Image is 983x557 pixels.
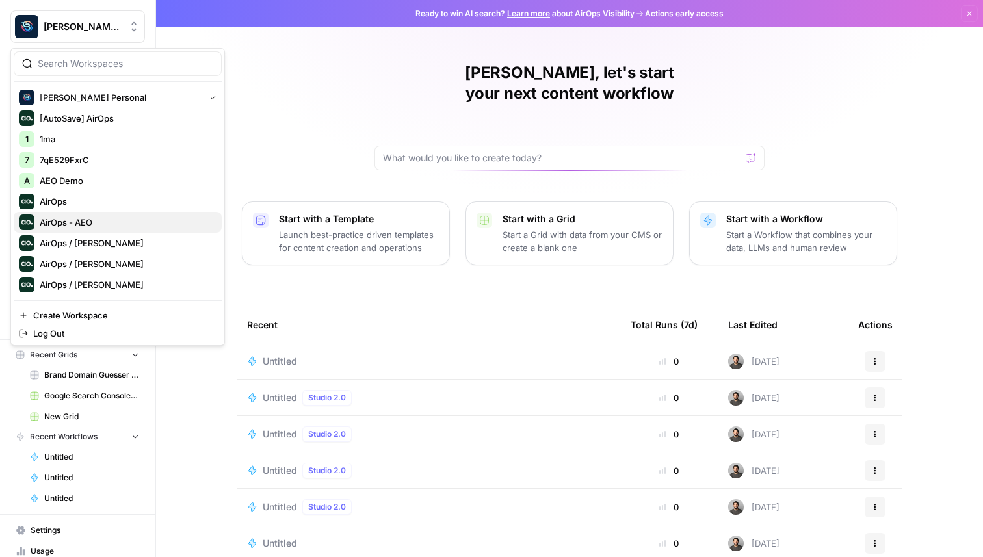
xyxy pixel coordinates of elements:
[645,8,724,19] span: Actions early access
[40,112,211,125] span: [AutoSave] AirOps
[14,306,222,324] a: Create Workspace
[19,256,34,272] img: AirOps / Daniel Prazeres Logo
[31,525,139,536] span: Settings
[10,345,145,365] button: Recent Grids
[247,307,610,343] div: Recent
[25,133,29,146] span: 1
[40,216,211,229] span: AirOps - AEO
[44,369,139,381] span: Brand Domain Guesser QA
[24,385,145,406] a: Google Search Console - [DOMAIN_NAME]
[19,277,34,292] img: AirOps / Darley Barreto Logo
[44,20,122,33] span: [PERSON_NAME] Personal
[33,309,211,322] span: Create Workspace
[24,467,145,488] a: Untitled
[263,464,297,477] span: Untitled
[503,213,662,226] p: Start with a Grid
[263,391,297,404] span: Untitled
[10,520,145,541] a: Settings
[44,493,139,504] span: Untitled
[728,354,780,369] div: [DATE]
[728,426,744,442] img: 16hj2zu27bdcdvv6x26f6v9ttfr9
[728,354,744,369] img: 16hj2zu27bdcdvv6x26f6v9ttfr9
[728,499,744,515] img: 16hj2zu27bdcdvv6x26f6v9ttfr9
[279,213,439,226] p: Start with a Template
[247,537,610,550] a: Untitled
[31,545,139,557] span: Usage
[247,426,610,442] a: UntitledStudio 2.0
[19,214,34,230] img: AirOps - AEO Logo
[40,133,211,146] span: 1ma
[40,237,211,250] span: AirOps / [PERSON_NAME]
[30,349,77,361] span: Recent Grids
[44,390,139,402] span: Google Search Console - [DOMAIN_NAME]
[279,228,439,254] p: Launch best-practice driven templates for content creation and operations
[631,428,707,441] div: 0
[10,10,145,43] button: Workspace: Berna's Personal
[247,463,610,478] a: UntitledStudio 2.0
[631,391,707,404] div: 0
[503,228,662,254] p: Start a Grid with data from your CMS or create a blank one
[728,463,780,478] div: [DATE]
[728,536,744,551] img: 16hj2zu27bdcdvv6x26f6v9ttfr9
[24,365,145,385] a: Brand Domain Guesser QA
[40,257,211,270] span: AirOps / [PERSON_NAME]
[24,488,145,509] a: Untitled
[19,194,34,209] img: AirOps Logo
[19,110,34,126] img: [AutoSave] AirOps Logo
[263,500,297,513] span: Untitled
[247,390,610,406] a: UntitledStudio 2.0
[308,465,346,476] span: Studio 2.0
[728,463,744,478] img: 16hj2zu27bdcdvv6x26f6v9ttfr9
[44,451,139,463] span: Untitled
[44,411,139,422] span: New Grid
[40,278,211,291] span: AirOps / [PERSON_NAME]
[728,307,778,343] div: Last Edited
[40,91,200,104] span: [PERSON_NAME] Personal
[25,153,29,166] span: 7
[308,428,346,440] span: Studio 2.0
[263,428,297,441] span: Untitled
[19,235,34,251] img: AirOps / Caio Lucena Logo
[308,392,346,404] span: Studio 2.0
[728,536,780,551] div: [DATE]
[465,201,674,265] button: Start with a GridStart a Grid with data from your CMS or create a blank one
[40,153,211,166] span: 7qE529FxrC
[726,228,886,254] p: Start a Workflow that combines your data, LLMs and human review
[24,447,145,467] a: Untitled
[14,324,222,343] a: Log Out
[689,201,897,265] button: Start with a WorkflowStart a Workflow that combines your data, LLMs and human review
[728,390,780,406] div: [DATE]
[10,427,145,447] button: Recent Workflows
[507,8,550,18] a: Learn more
[242,201,450,265] button: Start with a TemplateLaunch best-practice driven templates for content creation and operations
[15,15,38,38] img: Berna's Personal Logo
[728,390,744,406] img: 16hj2zu27bdcdvv6x26f6v9ttfr9
[19,90,34,105] img: Berna's Personal Logo
[263,537,297,550] span: Untitled
[631,537,707,550] div: 0
[40,174,211,187] span: AEO Demo
[728,499,780,515] div: [DATE]
[247,499,610,515] a: UntitledStudio 2.0
[858,307,893,343] div: Actions
[728,426,780,442] div: [DATE]
[726,213,886,226] p: Start with a Workflow
[40,195,211,208] span: AirOps
[631,355,707,368] div: 0
[33,327,211,340] span: Log Out
[24,406,145,427] a: New Grid
[38,57,213,70] input: Search Workspaces
[247,355,610,368] a: Untitled
[631,307,698,343] div: Total Runs (7d)
[631,464,707,477] div: 0
[263,355,297,368] span: Untitled
[10,48,225,346] div: Workspace: Berna's Personal
[24,174,30,187] span: A
[631,500,707,513] div: 0
[374,62,765,104] h1: [PERSON_NAME], let's start your next content workflow
[415,8,635,19] span: Ready to win AI search? about AirOps Visibility
[30,431,98,443] span: Recent Workflows
[383,151,741,164] input: What would you like to create today?
[44,472,139,484] span: Untitled
[308,501,346,513] span: Studio 2.0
